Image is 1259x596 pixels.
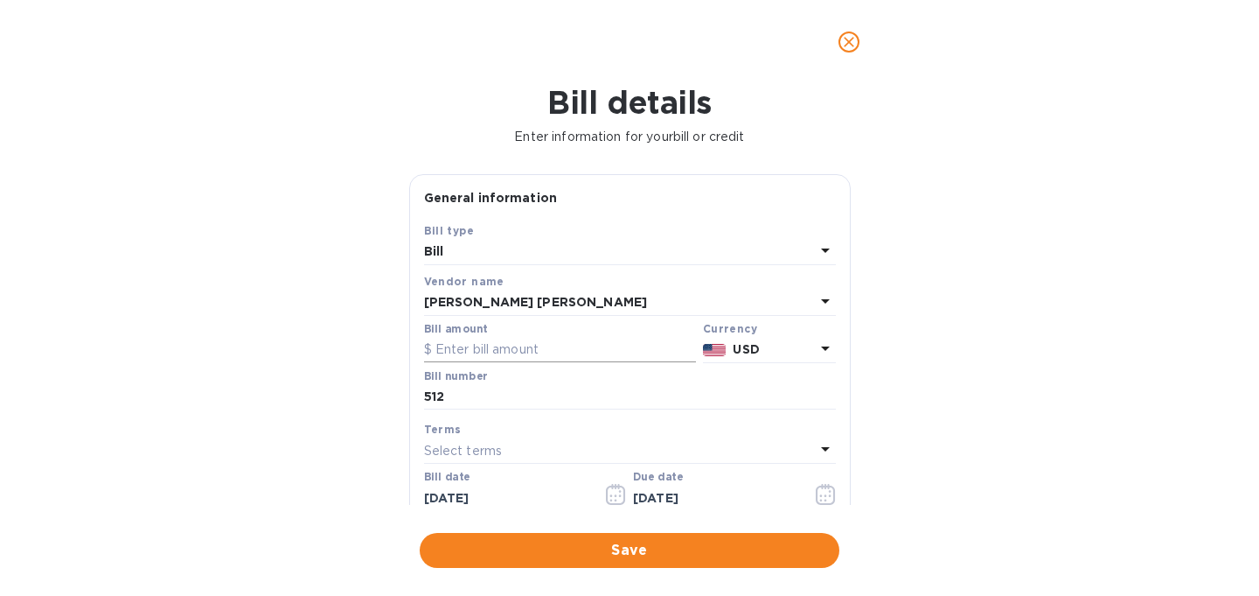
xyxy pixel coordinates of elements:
[703,344,727,356] img: USD
[14,84,1245,121] h1: Bill details
[420,533,839,568] button: Save
[424,384,836,410] input: Enter bill number
[703,322,757,335] b: Currency
[424,371,487,382] label: Bill number
[633,473,683,483] label: Due date
[424,442,503,460] p: Select terms
[424,244,444,258] b: Bill
[424,485,589,511] input: Select date
[424,224,475,237] b: Bill type
[14,128,1245,146] p: Enter information for your bill or credit
[424,423,462,436] b: Terms
[424,324,487,334] label: Bill amount
[424,295,648,309] b: [PERSON_NAME] [PERSON_NAME]
[733,342,759,356] b: USD
[424,473,470,483] label: Bill date
[633,485,798,511] input: Due date
[434,540,825,561] span: Save
[828,21,870,63] button: close
[424,275,504,288] b: Vendor name
[424,337,696,363] input: $ Enter bill amount
[424,191,558,205] b: General information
